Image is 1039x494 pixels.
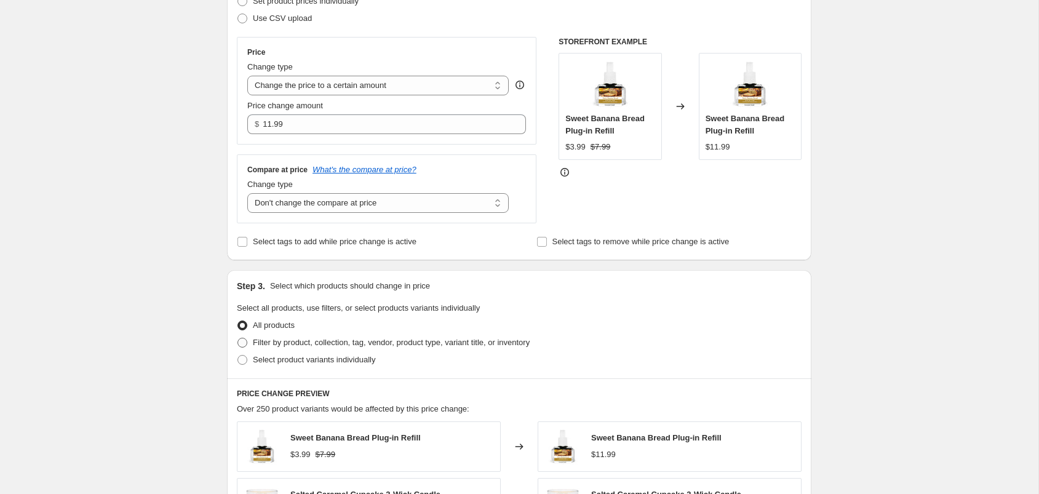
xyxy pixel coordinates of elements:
img: Sweet-Banana-Bread-Plug-in-Refill_088490b6_80x.jpg [244,428,281,465]
strike: $7.99 [591,141,611,153]
span: Select tags to remove while price change is active [552,237,730,246]
button: What's the compare at price? [312,165,416,174]
span: Price change amount [247,101,323,110]
span: All products [253,321,295,330]
span: Select product variants individually [253,355,375,364]
div: help [514,79,526,91]
h6: STOREFRONT EXAMPLE [559,37,802,47]
span: $ [255,119,259,129]
span: Over 250 product variants would be affected by this price change: [237,404,469,413]
span: Sweet Banana Bread Plug-in Refill [706,114,785,135]
span: Select all products, use filters, or select products variants individually [237,303,480,313]
span: Sweet Banana Bread Plug-in Refill [591,433,722,442]
span: Sweet Banana Bread Plug-in Refill [290,433,421,442]
img: Sweet-Banana-Bread-Plug-in-Refill_088490b6_80x.jpg [544,428,581,465]
div: $3.99 [290,448,311,461]
span: Change type [247,62,293,71]
h3: Compare at price [247,165,308,175]
span: Use CSV upload [253,14,312,23]
div: $11.99 [591,448,616,461]
span: Sweet Banana Bread Plug-in Refill [565,114,645,135]
span: Filter by product, collection, tag, vendor, product type, variant title, or inventory [253,338,530,347]
strike: $7.99 [316,448,336,461]
h6: PRICE CHANGE PREVIEW [237,389,802,399]
h2: Step 3. [237,280,265,292]
div: $11.99 [706,141,730,153]
input: 80.00 [263,114,507,134]
h3: Price [247,47,265,57]
span: Select tags to add while price change is active [253,237,416,246]
span: Change type [247,180,293,189]
img: Sweet-Banana-Bread-Plug-in-Refill_088490b6_80x.jpg [586,60,635,109]
div: $3.99 [565,141,586,153]
img: Sweet-Banana-Bread-Plug-in-Refill_088490b6_80x.jpg [725,60,774,109]
p: Select which products should change in price [270,280,430,292]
